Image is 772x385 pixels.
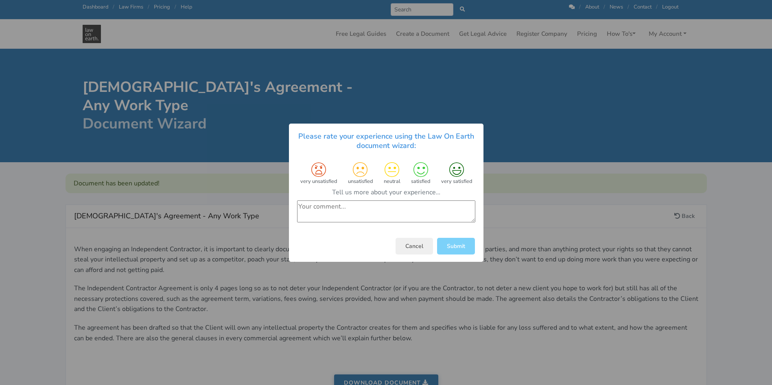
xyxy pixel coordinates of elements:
small: neutral [383,178,400,185]
button: Submit [437,237,475,254]
h5: Please rate your experience using the Law On Earth document wizard: [297,132,475,150]
div: Tell us more about your experience… [297,187,475,197]
small: very satisfied [441,178,472,185]
small: very unsatisfied [300,178,337,185]
small: satisfied [411,178,430,185]
button: Cancel [396,237,433,254]
small: unsatisfied [348,178,372,185]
